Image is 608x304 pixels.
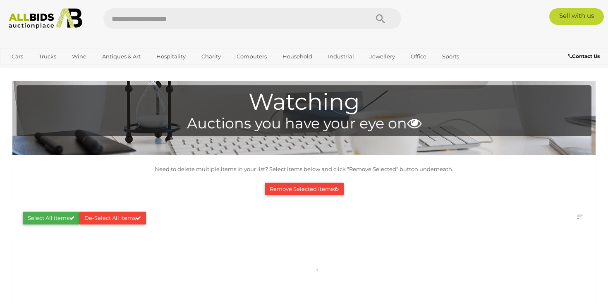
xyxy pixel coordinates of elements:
a: Industrial [323,50,359,63]
button: De-Select All items [79,212,146,224]
a: Charity [196,50,226,63]
a: [GEOGRAPHIC_DATA] [6,63,76,77]
a: Antiques & Art [97,50,146,63]
button: Remove Selected Items [265,183,344,195]
b: Contact Us [568,53,600,59]
h1: Watching [21,89,587,115]
a: Office [405,50,432,63]
a: Contact Us [568,52,602,61]
a: Sell with us [549,8,604,25]
p: Need to delete multiple items in your list? Select items below and click "Remove Selected" button... [17,164,591,174]
img: Allbids.com.au [5,8,86,29]
a: Wine [67,50,92,63]
a: Trucks [34,50,62,63]
a: Cars [6,50,29,63]
a: Sports [437,50,464,63]
a: Household [277,50,318,63]
button: Select All items [23,212,79,224]
a: Computers [231,50,272,63]
a: Jewellery [364,50,400,63]
h4: Auctions you have your eye on [21,116,587,132]
a: Hospitality [151,50,191,63]
button: Search [360,8,401,29]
